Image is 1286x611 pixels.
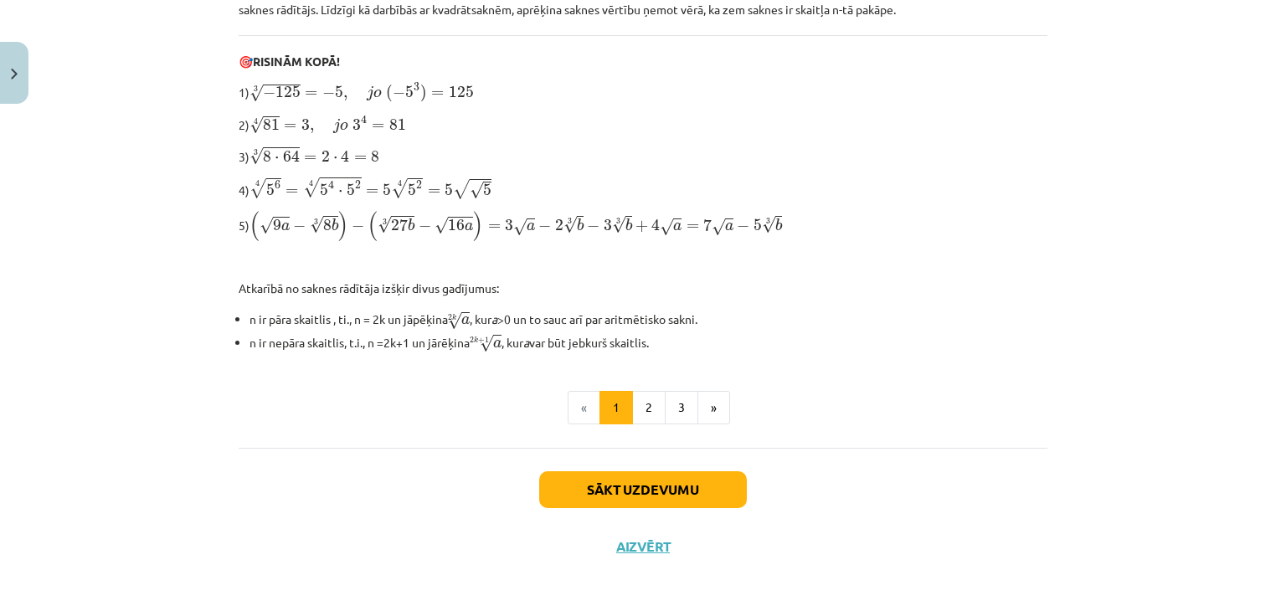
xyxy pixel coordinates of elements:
[599,391,633,424] button: 1
[305,90,317,97] span: =
[263,87,275,99] span: −
[673,223,682,231] span: a
[453,179,470,199] span: √
[408,218,414,231] span: b
[612,216,625,234] span: √
[320,184,328,196] span: 5
[263,151,271,162] span: 8
[435,217,448,234] span: √
[697,391,730,424] button: »
[660,218,673,236] span: √
[263,119,280,131] span: 81
[775,218,782,231] span: b
[563,216,577,234] span: √
[321,151,330,162] span: 2
[249,331,1047,353] li: n ir nepāra skaitlis, t.i., n =2k+1 un jārēķina , kur var būt jebkurš skaitlis.
[304,155,316,162] span: =
[347,184,355,196] span: 5
[284,123,296,130] span: =
[341,150,349,162] span: 4
[310,125,314,133] span: ,
[493,340,502,348] span: a
[480,335,493,352] span: √
[293,220,306,232] span: −
[461,316,470,325] span: a
[635,220,648,232] span: +
[604,219,612,231] span: 3
[555,219,563,231] span: 2
[505,219,513,231] span: 3
[285,188,298,195] span: =
[391,218,408,231] span: 27
[338,211,348,241] span: )
[414,83,419,91] span: 3
[513,218,527,236] span: √
[303,177,320,198] span: √
[428,188,440,195] span: =
[253,54,340,69] b: RISINĀM KOPĀ!
[239,280,1047,297] p: Atkarībā no saknes rādītāja izšķir divus gadījumus:
[431,90,444,97] span: =
[420,85,427,102] span: )
[632,391,666,424] button: 2
[260,217,273,234] span: √
[687,223,699,230] span: =
[273,219,281,231] span: 9
[491,311,497,326] i: a
[651,218,660,231] span: 4
[333,118,340,133] span: j
[488,223,501,230] span: =
[11,69,18,80] img: icon-close-lesson-0947bae3869378f0d4975bcd49f059093ad1ed9edebbc8119c70593378902aed.svg
[368,211,378,241] span: (
[249,85,263,102] span: √
[338,190,342,195] span: ⋅
[577,218,584,231] span: b
[371,151,379,162] span: 8
[367,85,373,100] span: j
[332,218,338,231] span: b
[283,150,300,162] span: 64
[587,220,599,232] span: −
[393,87,405,99] span: −
[523,335,529,350] i: a
[405,86,414,98] span: 5
[239,176,1047,200] p: 4)
[448,312,461,330] span: √
[249,147,263,165] span: √
[354,155,367,162] span: =
[470,336,474,342] span: 2
[340,122,348,131] span: o
[465,223,473,231] span: a
[474,336,478,343] span: k
[372,123,384,130] span: =
[725,223,733,231] span: a
[239,391,1047,424] nav: Page navigation example
[249,211,260,241] span: (
[301,119,310,131] span: 3
[483,184,491,196] span: 5
[328,180,334,189] span: 4
[335,86,343,98] span: 5
[737,220,749,232] span: −
[383,184,391,196] span: 5
[539,471,747,508] button: Sākt uzdevumu
[275,181,280,189] span: 6
[352,220,364,232] span: −
[361,116,367,125] span: 4
[239,145,1047,166] p: 3)
[527,223,535,231] span: a
[281,223,290,231] span: a
[538,220,551,232] span: −
[478,337,485,343] span: +
[275,157,279,162] span: ⋅
[389,119,406,131] span: 81
[762,216,775,234] span: √
[391,178,408,198] span: √
[611,538,675,555] button: Aizvērt
[473,211,483,241] span: )
[333,157,337,162] span: ⋅
[322,87,335,99] span: −
[239,80,1047,103] p: 1)
[378,216,391,234] span: √
[323,219,332,231] span: 8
